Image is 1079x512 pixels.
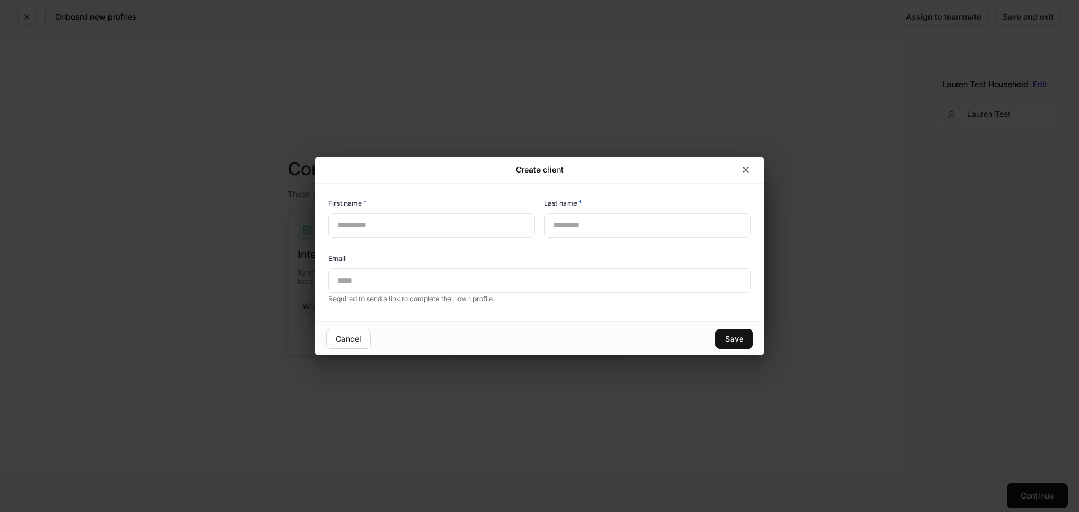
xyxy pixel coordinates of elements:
[516,164,564,175] h2: Create client
[328,253,346,264] h6: Email
[336,335,361,343] div: Cancel
[328,294,751,303] p: Required to send a link to complete their own profile.
[544,197,582,209] h6: Last name
[328,197,367,209] h6: First name
[326,329,371,349] button: Cancel
[725,335,743,343] div: Save
[715,329,753,349] button: Save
